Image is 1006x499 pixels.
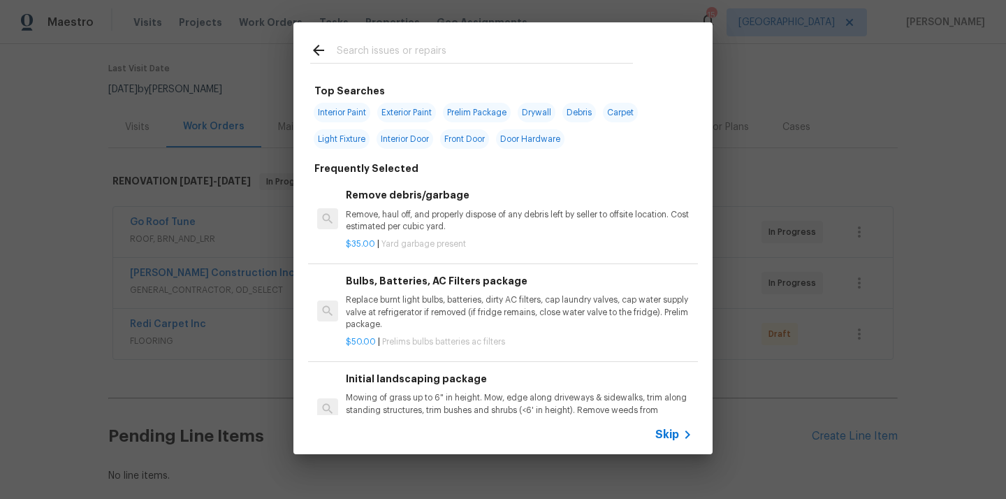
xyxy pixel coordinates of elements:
span: Door Hardware [496,129,564,149]
h6: Bulbs, Batteries, AC Filters package [346,273,692,289]
h6: Remove debris/garbage [346,187,692,203]
span: Debris [562,103,596,122]
p: | [346,238,692,250]
span: Interior Door [377,129,433,149]
span: Yard garbage present [381,240,466,248]
span: Prelim Package [443,103,511,122]
input: Search issues or repairs [337,42,633,63]
span: Drywall [518,103,555,122]
p: Replace burnt light bulbs, batteries, dirty AC filters, cap laundry valves, cap water supply valv... [346,294,692,330]
span: $50.00 [346,338,376,346]
span: Carpet [603,103,638,122]
span: $35.00 [346,240,375,248]
h6: Initial landscaping package [346,371,692,386]
p: Remove, haul off, and properly dispose of any debris left by seller to offsite location. Cost est... [346,209,692,233]
h6: Top Searches [314,83,385,99]
span: Front Door [440,129,489,149]
span: Interior Paint [314,103,370,122]
span: Prelims bulbs batteries ac filters [382,338,505,346]
h6: Frequently Selected [314,161,418,176]
span: Exterior Paint [377,103,436,122]
p: | [346,336,692,348]
span: Skip [655,428,679,442]
span: Light Fixture [314,129,370,149]
p: Mowing of grass up to 6" in height. Mow, edge along driveways & sidewalks, trim along standing st... [346,392,692,428]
